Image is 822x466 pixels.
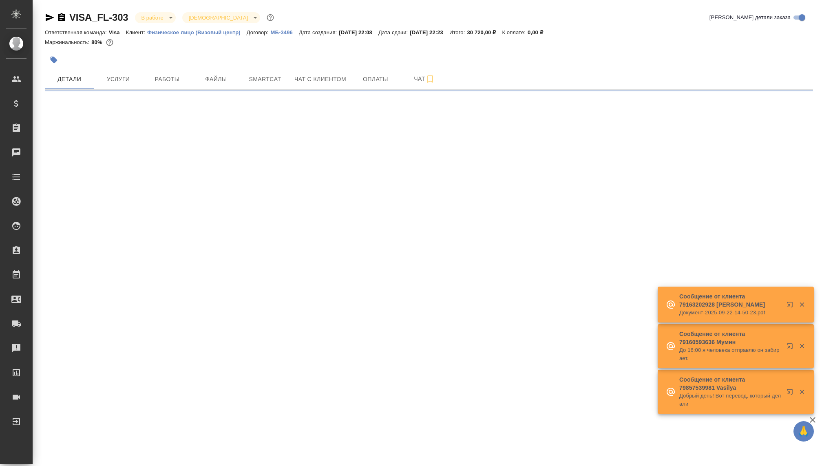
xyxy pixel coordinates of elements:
[135,12,176,23] div: В работе
[265,12,276,23] button: Доп статусы указывают на важность/срочность заказа
[793,301,810,308] button: Закрыть
[782,338,801,358] button: Открыть в новой вкладке
[182,12,260,23] div: В работе
[45,29,109,35] p: Ответственная команда:
[245,74,285,84] span: Smartcat
[99,74,138,84] span: Услуги
[410,29,449,35] p: [DATE] 22:23
[679,309,781,317] p: Документ-2025-09-22-14-50-23.pdf
[405,74,444,84] span: Чат
[679,292,781,309] p: Сообщение от клиента 79163202928 [PERSON_NAME]
[148,74,187,84] span: Работы
[69,12,128,23] a: VISA_FL-303
[679,392,781,408] p: Добрый день! Вот перевод, который делали
[294,74,346,84] span: Чат с клиентом
[57,13,66,22] button: Скопировать ссылку
[339,29,378,35] p: [DATE] 22:08
[270,29,298,35] a: МБ-3496
[793,342,810,350] button: Закрыть
[247,29,271,35] p: Договор:
[782,384,801,403] button: Открыть в новой вкладке
[139,14,166,21] button: В работе
[679,346,781,362] p: До 16:00 я человека отправлю он забирает.
[126,29,147,35] p: Клиент:
[104,37,115,48] button: 4999.69 RUB;
[45,13,55,22] button: Скопировать ссылку для ЯМессенджера
[793,388,810,395] button: Закрыть
[378,29,410,35] p: Дата сдачи:
[197,74,236,84] span: Файлы
[679,375,781,392] p: Сообщение от клиента 79857539981 Vasilya
[299,29,339,35] p: Дата создания:
[679,330,781,346] p: Сообщение от клиента 79160593636 Мумин
[425,74,435,84] svg: Подписаться
[528,29,549,35] p: 0,00 ₽
[91,39,104,45] p: 80%
[45,39,91,45] p: Маржинальность:
[45,51,63,69] button: Добавить тэг
[147,29,247,35] a: Физическое лицо (Визовый центр)
[467,29,502,35] p: 30 720,00 ₽
[186,14,250,21] button: [DEMOGRAPHIC_DATA]
[502,29,528,35] p: К оплате:
[449,29,467,35] p: Итого:
[356,74,395,84] span: Оплаты
[782,296,801,316] button: Открыть в новой вкладке
[109,29,126,35] p: Visa
[709,13,791,22] span: [PERSON_NAME] детали заказа
[50,74,89,84] span: Детали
